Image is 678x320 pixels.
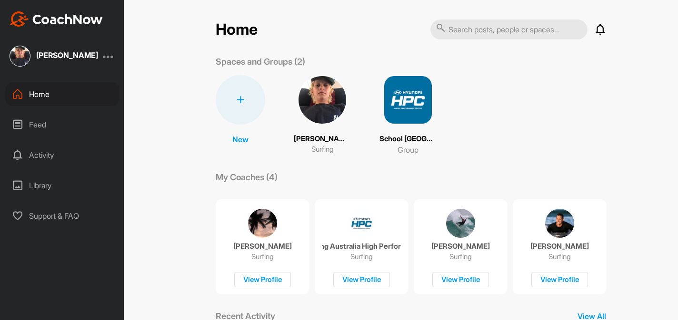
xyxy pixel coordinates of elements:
div: [PERSON_NAME] [36,51,98,59]
p: [PERSON_NAME] [530,242,589,251]
p: [PERSON_NAME] [294,134,351,145]
p: Surfing [311,144,334,155]
div: Home [5,82,120,106]
img: coach avatar [248,209,277,238]
div: View Profile [234,272,291,288]
div: Library [5,174,120,197]
img: CoachNow [10,11,103,27]
div: Feed [5,113,120,136]
div: View Profile [333,272,390,288]
p: [PERSON_NAME] [233,242,292,251]
p: [PERSON_NAME] [431,242,490,251]
img: square_03accca75f706a79b1b13b15e2a28ac4.png [383,75,433,125]
a: [PERSON_NAME]Surfing [294,75,351,155]
div: Support & FAQ [5,204,120,228]
div: View Profile [531,272,588,288]
p: Group [398,144,419,155]
img: square_c24872b984efb0c36c326f660b8e71ca.jpg [298,75,347,125]
img: coach avatar [545,209,574,238]
p: Surfing [548,252,571,262]
img: coach avatar [347,209,376,238]
input: Search posts, people or spaces... [430,19,588,39]
img: coach avatar [446,209,475,238]
div: View Profile [432,272,489,288]
p: School [GEOGRAPHIC_DATA] [DATE]-[DATE] [379,134,437,145]
h2: Home [216,20,258,39]
a: School [GEOGRAPHIC_DATA] [DATE]-[DATE]Group [379,75,437,155]
p: Surfing [350,252,373,262]
p: Surfing [251,252,274,262]
p: New [232,134,249,145]
img: square_c24872b984efb0c36c326f660b8e71ca.jpg [10,46,30,67]
div: Activity [5,143,120,167]
p: Spaces and Groups (2) [216,55,305,68]
p: Surfing [449,252,472,262]
p: My Coaches (4) [216,171,278,184]
p: Hyundai Surfing Australia High Performance Centre [322,242,401,251]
